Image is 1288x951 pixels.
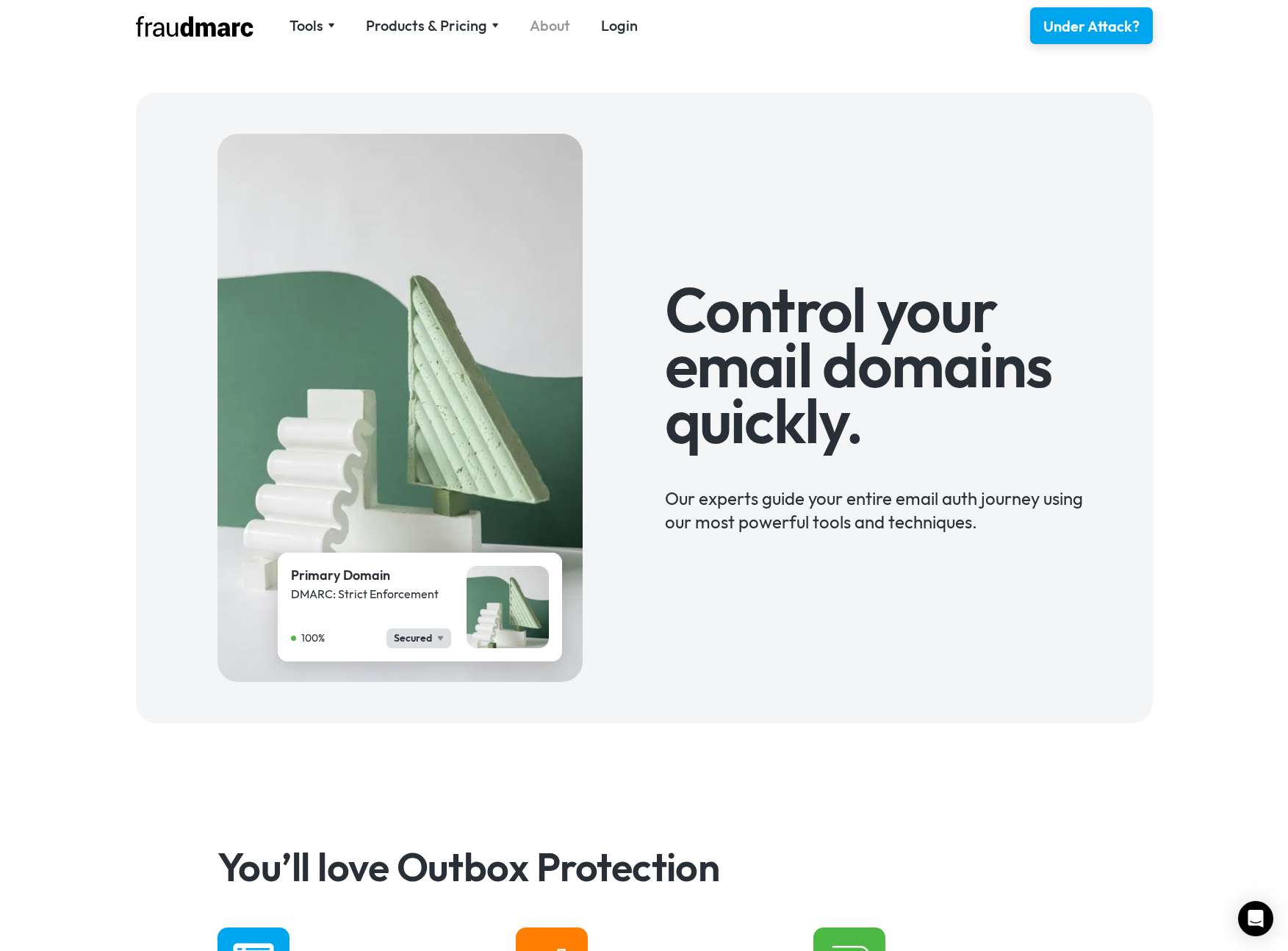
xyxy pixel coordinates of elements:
[289,15,323,36] div: Tools
[1030,7,1153,44] a: Under Attack?
[1238,901,1273,936] div: Open Intercom Messenger
[301,631,325,646] div: 100%
[217,847,1071,886] h3: You’ll love Outbox Protection
[530,15,570,36] a: About
[394,631,432,646] div: Secured
[291,585,451,603] div: DMARC: Strict Enforcement
[601,15,638,36] a: Login
[366,15,499,36] div: Products & Pricing
[289,15,335,36] div: Tools
[1043,16,1140,37] div: Under Attack?
[366,15,487,36] div: Products & Pricing
[665,464,1112,534] div: Our experts guide your entire email auth journey using our most powerful tools and techniques.
[665,282,1112,449] h1: Control your email domains quickly.
[291,566,451,585] div: Primary Domain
